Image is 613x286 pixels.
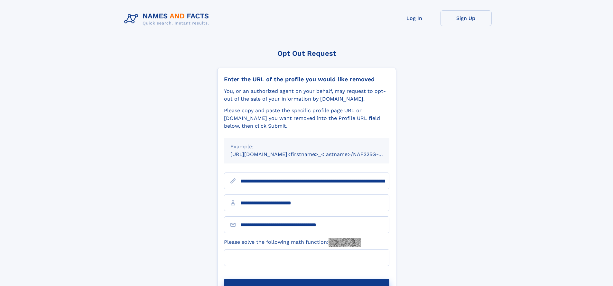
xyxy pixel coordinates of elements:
a: Sign Up [440,10,492,26]
label: Please solve the following math function: [224,238,361,247]
div: Opt Out Request [217,49,396,57]
div: Example: [230,143,383,151]
div: Enter the URL of the profile you would like removed [224,76,389,83]
small: [URL][DOMAIN_NAME]<firstname>_<lastname>/NAF325G-xxxxxxxx [230,151,402,157]
div: Please copy and paste the specific profile page URL on [DOMAIN_NAME] you want removed into the Pr... [224,107,389,130]
div: You, or an authorized agent on your behalf, may request to opt-out of the sale of your informatio... [224,87,389,103]
a: Log In [389,10,440,26]
img: Logo Names and Facts [122,10,214,28]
